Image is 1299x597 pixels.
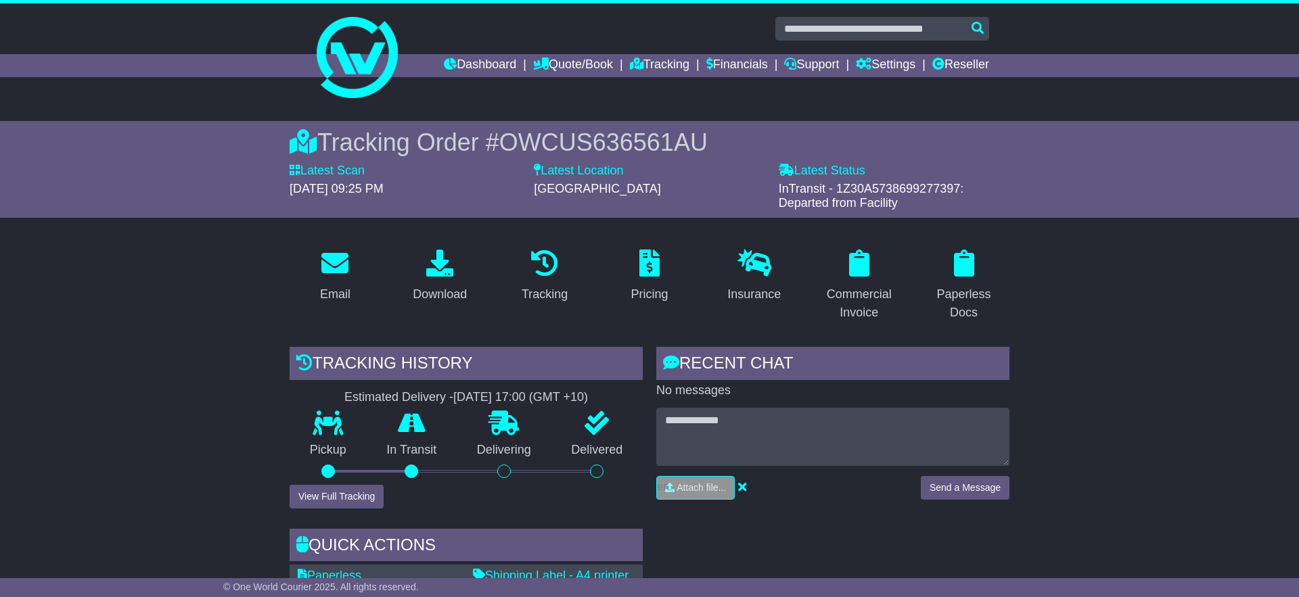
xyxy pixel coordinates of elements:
[932,54,989,77] a: Reseller
[223,581,419,592] span: © One World Courier 2025. All rights reserved.
[444,54,516,77] a: Dashboard
[534,164,623,178] label: Latest Location
[404,245,476,308] a: Download
[290,529,643,565] div: Quick Actions
[290,443,367,458] p: Pickup
[290,485,384,508] button: View Full Tracking
[298,569,361,582] a: Paperless
[473,569,629,582] a: Shipping Label - A4 printer
[784,54,839,77] a: Support
[499,128,708,156] span: OWCUS636561AU
[727,285,781,304] div: Insurance
[779,182,964,210] span: InTransit - 1Z30A5738699277397: Departed from Facility
[918,245,1009,327] a: Paperless Docs
[656,347,1009,383] div: RECENT CHAT
[290,347,643,383] div: Tracking history
[290,182,384,195] span: [DATE] 09:25 PM
[927,285,1001,322] div: Paperless Docs
[290,390,643,405] div: Estimated Delivery -
[813,245,905,327] a: Commercial Invoice
[551,443,643,458] p: Delivered
[453,390,588,405] div: [DATE] 17:00 (GMT +10)
[921,476,1009,500] button: Send a Message
[719,245,790,308] a: Insurance
[513,245,576,308] a: Tracking
[367,443,457,458] p: In Transit
[656,383,1009,398] p: No messages
[822,285,896,322] div: Commercial Invoice
[457,443,551,458] p: Delivering
[320,285,350,304] div: Email
[856,54,915,77] a: Settings
[706,54,768,77] a: Financials
[534,182,660,195] span: [GEOGRAPHIC_DATA]
[631,285,668,304] div: Pricing
[522,285,568,304] div: Tracking
[622,245,677,308] a: Pricing
[311,245,359,308] a: Email
[290,164,365,178] label: Latest Scan
[533,54,613,77] a: Quote/Book
[779,164,865,178] label: Latest Status
[290,128,1009,157] div: Tracking Order #
[413,285,467,304] div: Download
[630,54,689,77] a: Tracking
